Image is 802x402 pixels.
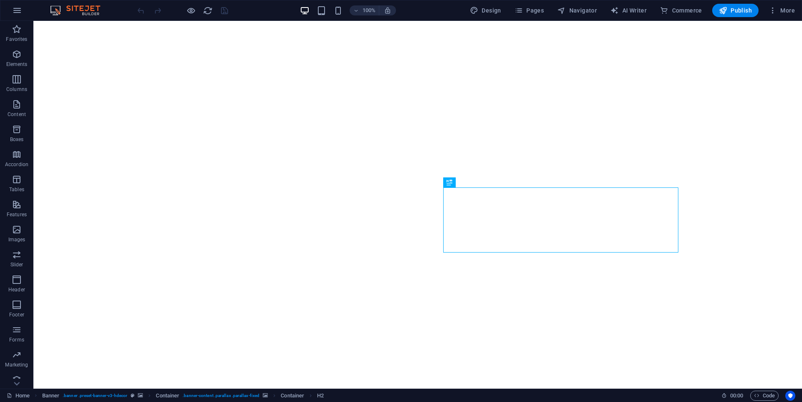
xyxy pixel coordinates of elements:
[317,391,324,401] span: Click to select. Double-click to edit
[203,6,213,15] i: Reload page
[610,6,647,15] span: AI Writer
[515,6,544,15] span: Pages
[467,4,505,17] div: Design (Ctrl+Alt+Y)
[263,393,268,398] i: This element contains a background
[470,6,501,15] span: Design
[10,261,23,268] p: Slider
[511,4,547,17] button: Pages
[186,5,196,15] button: Click here to leave preview mode and continue editing
[5,161,28,168] p: Accordion
[42,391,60,401] span: Click to select. Double-click to edit
[131,393,135,398] i: This element is a customizable preset
[657,4,706,17] button: Commerce
[660,6,702,15] span: Commerce
[736,392,737,399] span: :
[42,391,324,401] nav: breadcrumb
[156,391,179,401] span: Click to select. Double-click to edit
[350,5,379,15] button: 100%
[63,391,127,401] span: . banner .preset-banner-v3-hdecor
[10,136,24,143] p: Boxes
[607,4,650,17] button: AI Writer
[7,211,27,218] p: Features
[785,391,795,401] button: Usercentrics
[6,61,28,68] p: Elements
[9,186,24,193] p: Tables
[362,5,376,15] h6: 100%
[554,4,600,17] button: Navigator
[48,5,111,15] img: Editor Logo
[719,6,752,15] span: Publish
[281,391,304,401] span: Click to select. Double-click to edit
[6,86,27,93] p: Columns
[183,391,259,401] span: . banner-content .parallax .parallax-fixed
[557,6,597,15] span: Navigator
[712,4,759,17] button: Publish
[467,4,505,17] button: Design
[384,7,391,14] i: On resize automatically adjust zoom level to fit chosen device.
[8,236,25,243] p: Images
[765,4,798,17] button: More
[730,391,743,401] span: 00 00
[7,391,30,401] a: Click to cancel selection. Double-click to open Pages
[203,5,213,15] button: reload
[721,391,744,401] h6: Session time
[754,391,775,401] span: Code
[8,286,25,293] p: Header
[5,362,28,368] p: Marketing
[769,6,795,15] span: More
[138,393,143,398] i: This element contains a background
[9,311,24,318] p: Footer
[6,36,27,43] p: Favorites
[750,391,779,401] button: Code
[8,111,26,118] p: Content
[9,336,24,343] p: Forms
